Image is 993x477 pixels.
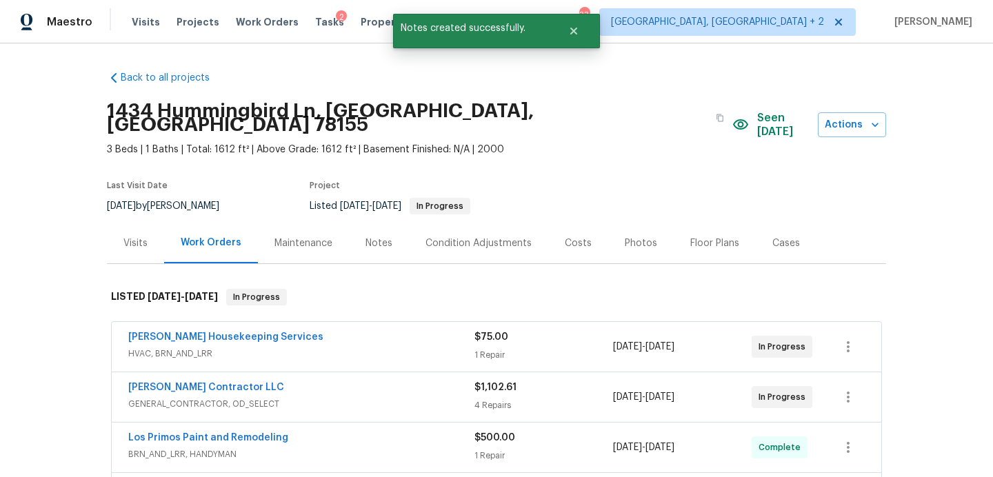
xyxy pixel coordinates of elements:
div: LISTED [DATE]-[DATE]In Progress [107,275,886,319]
div: Visits [123,236,148,250]
span: [DATE] [372,201,401,211]
a: Los Primos Paint and Remodeling [128,433,288,443]
span: Maestro [47,15,92,29]
span: Visits [132,15,160,29]
span: [DATE] [613,342,642,352]
h2: 1434 Hummingbird Ln, [GEOGRAPHIC_DATA], [GEOGRAPHIC_DATA] 78155 [107,104,708,132]
div: Condition Adjustments [425,236,532,250]
span: - [148,292,218,301]
button: Actions [818,112,886,138]
span: HVAC, BRN_AND_LRR [128,347,474,361]
div: 1 Repair [474,449,613,463]
span: [DATE] [148,292,181,301]
span: GENERAL_CONTRACTOR, OD_SELECT [128,397,474,411]
div: 4 Repairs [474,398,613,412]
div: Cases [772,236,800,250]
h6: LISTED [111,289,218,305]
span: [DATE] [645,443,674,452]
div: 2 [336,10,347,24]
div: by [PERSON_NAME] [107,198,236,214]
span: In Progress [759,390,811,404]
div: Notes [365,236,392,250]
span: $1,102.61 [474,383,516,392]
span: Work Orders [236,15,299,29]
span: Complete [759,440,806,454]
span: $75.00 [474,332,508,342]
span: Project [310,181,340,190]
span: BRN_AND_LRR, HANDYMAN [128,447,474,461]
span: [DATE] [340,201,369,211]
span: [DATE] [185,292,218,301]
span: - [613,440,674,454]
span: - [613,390,674,404]
div: 33 [579,8,589,22]
span: [DATE] [645,342,674,352]
a: [PERSON_NAME] Housekeeping Services [128,332,323,342]
span: Projects [177,15,219,29]
span: Last Visit Date [107,181,168,190]
span: [PERSON_NAME] [889,15,972,29]
span: - [613,340,674,354]
a: Back to all projects [107,71,239,85]
span: Tasks [315,17,344,27]
button: Copy Address [708,105,732,130]
span: [GEOGRAPHIC_DATA], [GEOGRAPHIC_DATA] + 2 [611,15,824,29]
div: Work Orders [181,236,241,250]
span: In Progress [411,202,469,210]
div: Maintenance [274,236,332,250]
span: [DATE] [613,392,642,402]
span: - [340,201,401,211]
span: Properties [361,15,414,29]
span: $500.00 [474,433,515,443]
span: 3 Beds | 1 Baths | Total: 1612 ft² | Above Grade: 1612 ft² | Basement Finished: N/A | 2000 [107,143,732,156]
div: Photos [625,236,657,250]
span: Seen [DATE] [757,111,809,139]
span: [DATE] [613,443,642,452]
span: [DATE] [645,392,674,402]
span: [DATE] [107,201,136,211]
div: Floor Plans [690,236,739,250]
button: Close [551,17,596,45]
span: Listed [310,201,470,211]
div: 1 Repair [474,348,613,362]
div: Costs [565,236,592,250]
span: In Progress [759,340,811,354]
a: [PERSON_NAME] Contractor LLC [128,383,284,392]
span: Notes created successfully. [393,14,551,43]
span: In Progress [228,290,285,304]
span: Actions [829,116,875,134]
